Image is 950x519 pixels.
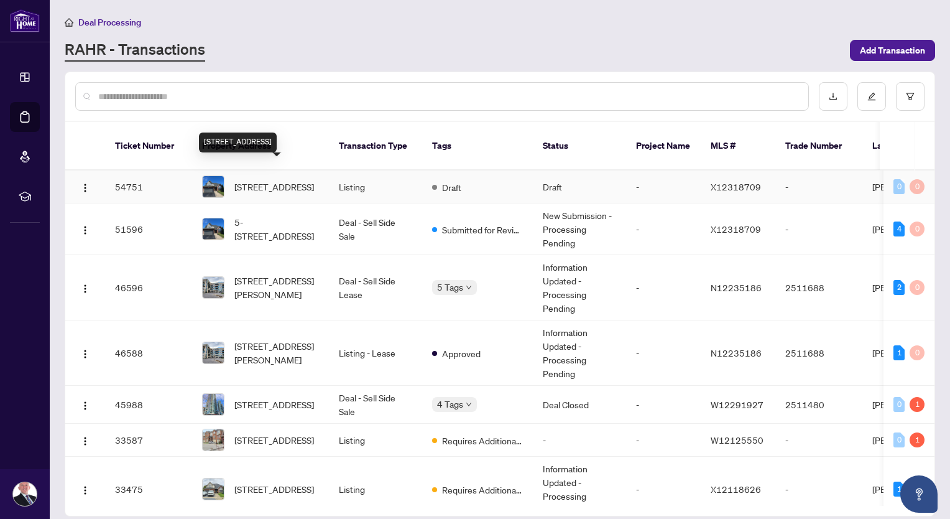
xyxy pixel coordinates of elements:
[867,92,876,101] span: edit
[75,395,95,414] button: Logo
[203,479,224,500] img: thumbnail-img
[711,223,761,235] span: X12318709
[442,347,481,360] span: Approved
[893,345,905,360] div: 1
[711,181,761,192] span: X12318709
[75,278,95,297] button: Logo
[234,433,314,447] span: [STREET_ADDRESS]
[533,203,626,255] td: New Submission - Processing Pending
[329,122,422,171] th: Transaction Type
[910,432,925,447] div: 1
[80,183,90,193] img: Logo
[442,223,523,236] span: Submitted for Review
[893,482,905,497] div: 1
[80,401,90,411] img: Logo
[65,39,205,62] a: RAHR - Transactions
[75,177,95,197] button: Logo
[850,40,935,61] button: Add Transaction
[910,345,925,360] div: 0
[775,424,862,457] td: -
[896,82,925,111] button: filter
[893,432,905,447] div: 0
[533,171,626,203] td: Draft
[329,203,422,255] td: Deal - Sell Side Sale
[105,122,192,171] th: Ticket Number
[329,171,422,203] td: Listing
[442,180,461,194] span: Draft
[329,320,422,386] td: Listing - Lease
[466,284,472,291] span: down
[819,82,847,111] button: download
[80,436,90,446] img: Logo
[906,92,915,101] span: filter
[626,122,701,171] th: Project Name
[80,225,90,235] img: Logo
[829,92,837,101] span: download
[533,122,626,171] th: Status
[466,401,472,408] span: down
[442,434,523,447] span: Requires Additional Docs
[105,171,192,203] td: 54751
[775,255,862,320] td: 2511688
[775,171,862,203] td: -
[626,171,701,203] td: -
[701,122,775,171] th: MLS #
[626,255,701,320] td: -
[75,430,95,450] button: Logo
[203,394,224,415] img: thumbnail-img
[910,280,925,295] div: 0
[329,386,422,424] td: Deal - Sell Side Sale
[75,219,95,239] button: Logo
[626,203,701,255] td: -
[626,320,701,386] td: -
[422,122,533,171] th: Tags
[893,179,905,194] div: 0
[711,282,762,293] span: N12235186
[442,483,523,497] span: Requires Additional Docs
[75,479,95,499] button: Logo
[910,222,925,236] div: 0
[437,397,463,411] span: 4 Tags
[203,342,224,363] img: thumbnail-img
[13,482,37,506] img: Profile Icon
[775,203,862,255] td: -
[711,434,763,446] span: W12125550
[234,398,314,411] span: [STREET_ADDRESS]
[105,255,192,320] td: 46596
[203,429,224,451] img: thumbnail-img
[234,274,319,301] span: [STREET_ADDRESS][PERSON_NAME]
[192,122,329,171] th: Property Address
[910,397,925,412] div: 1
[234,180,314,194] span: [STREET_ADDRESS]
[65,18,73,27] span: home
[893,397,905,412] div: 0
[105,424,192,457] td: 33587
[203,176,224,197] img: thumbnail-img
[775,320,862,386] td: 2511688
[234,339,319,367] span: [STREET_ADDRESS][PERSON_NAME]
[711,399,763,410] span: W12291927
[893,280,905,295] div: 2
[75,343,95,363] button: Logo
[900,475,938,513] button: Open asap
[857,82,886,111] button: edit
[533,424,626,457] td: -
[203,218,224,240] img: thumbnail-img
[860,40,925,60] span: Add Transaction
[80,284,90,294] img: Logo
[329,424,422,457] td: Listing
[437,280,463,294] span: 5 Tags
[80,485,90,495] img: Logo
[533,386,626,424] td: Deal Closed
[105,203,192,255] td: 51596
[203,277,224,298] img: thumbnail-img
[626,386,701,424] td: -
[80,349,90,359] img: Logo
[626,424,701,457] td: -
[234,215,319,243] span: 5-[STREET_ADDRESS]
[910,179,925,194] div: 0
[10,9,40,32] img: logo
[775,122,862,171] th: Trade Number
[711,484,761,495] span: X12118626
[78,17,141,28] span: Deal Processing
